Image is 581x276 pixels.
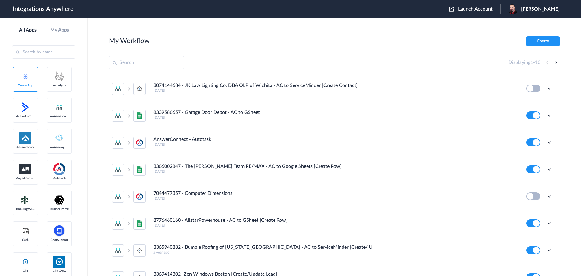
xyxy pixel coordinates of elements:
[16,145,35,149] span: AnswerForce
[153,88,518,93] h5: [DATE]
[16,207,35,211] span: Booking Widget
[153,218,287,223] h4: 8776460160 - AllstarPowerhouse - AC to GSheet [Create Row]
[22,227,29,234] img: cash-logo.svg
[53,163,65,175] img: autotask.png
[53,194,65,206] img: builder-prime-logo.svg
[153,244,372,250] h4: 3365940882 - Bumble Roofing of [US_STATE][GEOGRAPHIC_DATA] - AC to ServiceMinder [Create/ Update ...
[19,164,31,174] img: aww.png
[153,137,211,142] h4: AnswerConnect - Autotask
[50,145,69,149] span: Answering Service
[12,45,75,59] input: Search by name
[53,70,65,82] img: acculynx-logo.svg
[22,258,29,265] img: clio-logo.svg
[56,104,63,111] img: answerconnect-logo.svg
[53,132,65,144] img: Answering_service.png
[449,6,500,12] button: Launch Account
[19,195,31,205] img: Setmore_Logo.svg
[153,83,358,88] h4: 3074144684 - JK Law Lighting Co. DBA OLP of Wichita - AC to ServiceMinder [Create Contact]
[449,7,454,12] img: launch-acct-icon.svg
[16,115,35,118] span: Active Campaign
[12,27,44,33] a: All Apps
[508,60,540,65] h4: Displaying -
[153,196,518,201] h5: [DATE]
[16,84,35,87] span: Create App
[535,60,540,65] span: 10
[153,191,232,196] h4: 7044477357 - Computer Dimensions
[109,56,184,69] input: Search
[19,132,31,144] img: af-app-logo.svg
[23,74,28,79] img: add-icon.svg
[153,115,518,120] h5: [DATE]
[16,269,35,273] span: Clio
[13,5,74,13] h1: Integrations Anywhere
[153,142,518,147] h5: [DATE]
[50,238,69,242] span: ChatSupport
[521,6,560,12] span: [PERSON_NAME]
[153,169,518,174] h5: [DATE]
[530,60,533,65] span: 1
[153,110,260,115] h4: 8339586657 - Garage Door Depot - AC to GSheet
[153,250,518,254] h5: a year ago
[53,256,65,268] img: Clio.jpg
[153,223,518,228] h5: [DATE]
[19,101,31,113] img: active-campaign-logo.svg
[109,37,149,45] h2: My Workflow
[508,4,518,14] img: headshot.png
[16,176,35,180] span: Anywhere Works
[50,84,69,87] span: AccuLynx
[50,115,69,118] span: AnswerConnect
[44,27,76,33] a: My Apps
[16,238,35,242] span: Cash
[153,164,342,169] h4: 3366002847 - The [PERSON_NAME] Team RE/MAX - AC to Google Sheets [Create Row]
[50,207,69,211] span: Builder Prime
[526,36,560,46] button: Create
[50,269,69,273] span: Clio Grow
[50,176,69,180] span: Autotask
[53,225,65,237] img: chatsupport-icon.svg
[458,7,493,12] span: Launch Account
